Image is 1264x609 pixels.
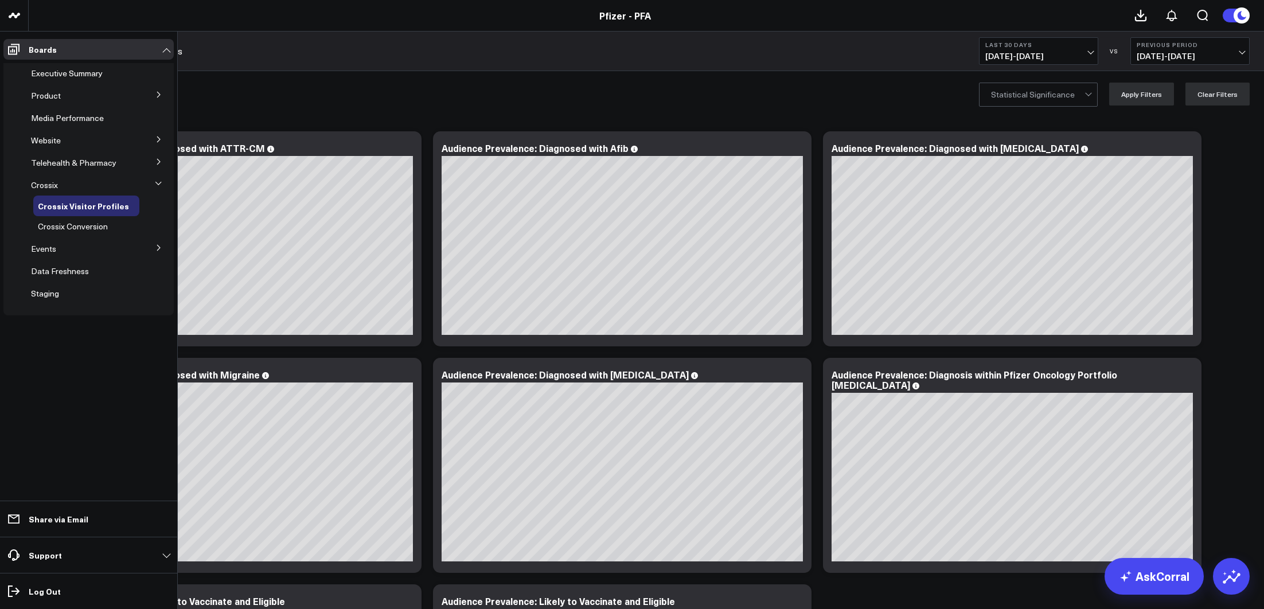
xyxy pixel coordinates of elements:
b: Last 30 Days [985,41,1092,48]
div: Audience Prevalence: Diagnosed with [MEDICAL_DATA] [832,142,1079,154]
span: [DATE] - [DATE] [1137,52,1243,61]
button: Last 30 Days[DATE]-[DATE] [979,37,1098,65]
span: Executive Summary [31,68,103,79]
span: Media Performance [31,112,104,123]
span: Crossix Visitor Profiles [38,200,129,212]
button: Apply Filters [1109,83,1174,106]
span: Website [31,135,61,146]
p: Boards [29,45,57,54]
a: Telehealth & Pharmacy [31,158,116,167]
p: Log Out [29,587,61,596]
a: Pfizer - PFA [599,9,651,22]
a: Data Freshness [31,267,89,276]
p: Share via Email [29,514,88,524]
b: Previous Period [1137,41,1243,48]
a: Crossix [31,181,58,190]
span: Crossix Conversion [38,221,108,232]
a: Events [31,244,56,253]
a: Product [31,91,61,100]
span: Staging [31,288,59,299]
span: Events [31,243,56,254]
span: Telehealth & Pharmacy [31,157,116,168]
div: Audience Prevalence: Diagnosed with [MEDICAL_DATA] [442,368,689,381]
div: Audience Prevalence: Diagnosis within Pfizer Oncology Portfolio [MEDICAL_DATA] [832,368,1117,391]
div: Audience Prevalence: Likely to Vaccinate and Eligible [442,595,675,607]
a: Executive Summary [31,69,103,78]
div: Audience Prevalence: Diagnosed with Afib [442,142,629,154]
div: VS [1104,48,1125,54]
a: Crossix Conversion [38,222,108,231]
span: [DATE] - [DATE] [985,52,1092,61]
a: Log Out [3,581,174,602]
button: Clear Filters [1185,83,1250,106]
span: Product [31,90,61,101]
a: Website [31,136,61,145]
a: Crossix Visitor Profiles [38,201,129,210]
a: Media Performance [31,114,104,123]
a: AskCorral [1105,558,1204,595]
button: Previous Period[DATE]-[DATE] [1130,37,1250,65]
a: Staging [31,289,59,298]
span: Data Freshness [31,266,89,276]
span: Crossix [31,179,58,190]
p: Support [29,551,62,560]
